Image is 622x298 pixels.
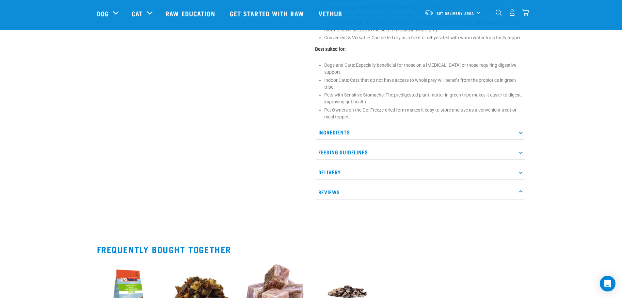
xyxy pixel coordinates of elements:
strong: Best suited for: [315,46,345,52]
a: Vethub [312,0,351,26]
img: van-moving.png [424,9,433,15]
p: Ingredients [315,125,525,140]
a: Get started with Raw [223,0,312,26]
h2: Frequently bought together [97,244,525,254]
li: Dogs and Cats: Especially beneficial for those on a [MEDICAL_DATA] or those requiring digestive s... [324,62,525,76]
a: Dog [97,9,109,18]
img: home-icon@2x.png [522,9,529,16]
li: Pet Owners on the Go: Freeze-dried form makes it easy to store and use as a convenient treat or m... [324,107,525,120]
p: Feeding Guidelines [315,145,525,160]
a: Raw Education [159,0,223,26]
li: Indoor Cats: Cats that do not have access to whole prey will benefit from the probiotics in green... [324,77,525,91]
span: Set Delivery Area [437,12,474,14]
li: Pets with Sensitive Stomachs: The predigested plant matter in green tripe makes it easier to dige... [324,92,525,105]
img: user.png [509,9,516,16]
img: home-icon-1@2x.png [496,9,502,16]
div: Open Intercom Messenger [600,276,615,291]
a: Cat [132,9,143,18]
p: Reviews [315,185,525,200]
li: Convenient & Versatile: Can be fed dry as a treat or rehydrated with warm water for a tasty topper. [324,34,525,41]
p: Delivery [315,165,525,180]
